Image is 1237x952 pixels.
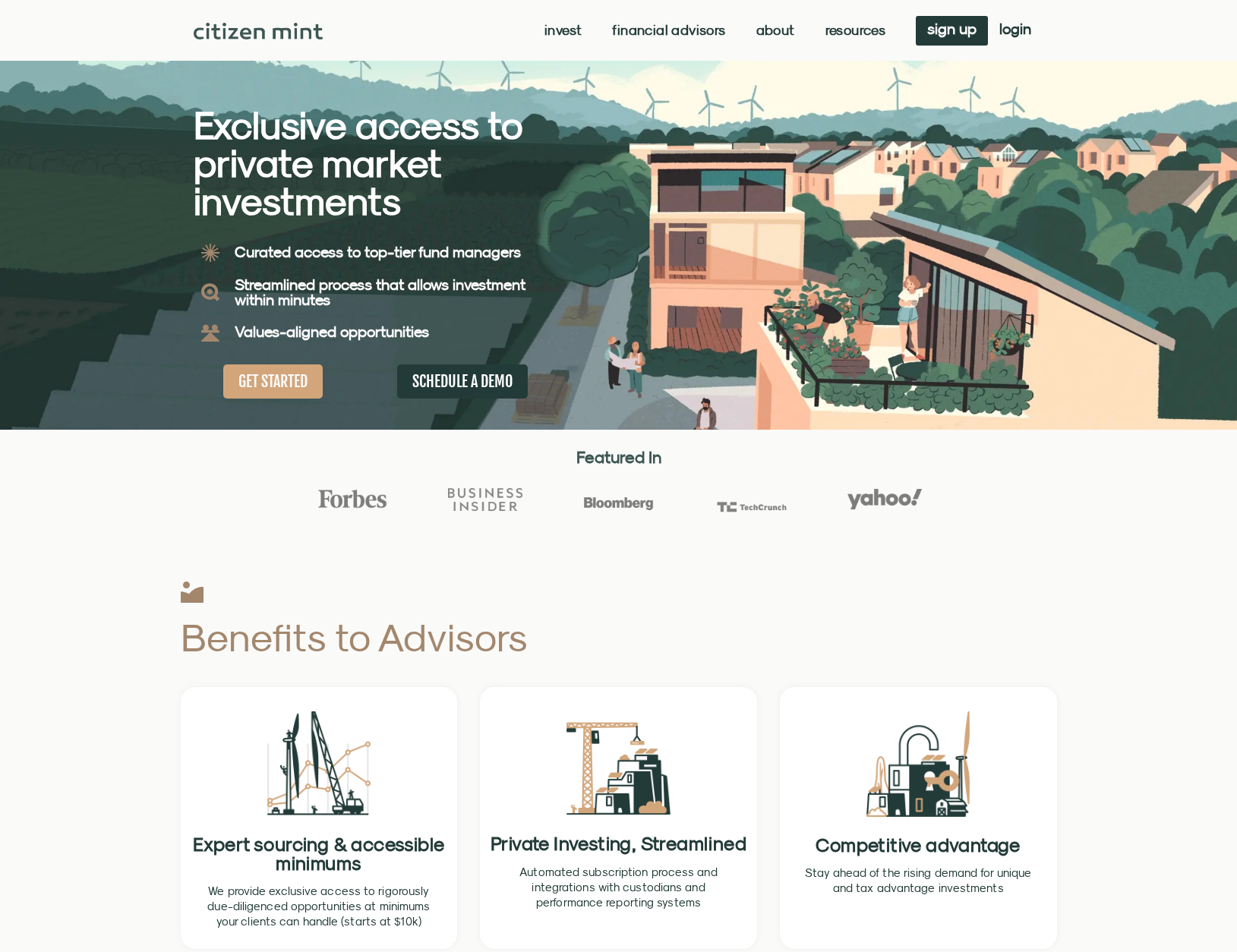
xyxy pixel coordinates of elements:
[194,23,323,39] img: Citizen Mint
[489,834,748,853] h2: Private Investing, Streamlined
[223,364,323,399] a: GET STARTED
[544,23,885,38] nav: Menu
[238,372,308,391] span: GET STARTED
[544,23,582,38] a: Invest
[194,106,566,220] h2: Exclusive access to private market investments
[205,884,434,929] p: We provide exclusive access to rigorously due-diligenced opportunities at minimums your clients c...
[519,865,717,909] span: Automated subscription process and integrations with custodians and performance reporting systems
[181,618,754,657] h2: Benefits to Advisors
[916,16,988,46] a: sign up
[576,447,661,467] strong: Featured In
[315,489,390,509] img: Forbes Logo
[756,23,795,38] a: About
[190,834,449,872] h2: Expert sourcing & accessible minimums
[789,836,1048,854] h2: Competitive advantage
[804,865,1033,896] div: Page 3
[412,372,513,391] span: SCHEDULE A DEMO
[235,243,521,260] b: Curated access to top-tier fund managers
[397,364,528,399] a: SCHEDULE A DEMO
[825,23,886,38] a: Resources
[999,24,1031,34] span: login
[927,24,977,34] span: sign up
[988,16,1043,46] a: login
[235,323,429,340] b: Values-aligned opportunities
[804,865,1033,896] p: Stay ahead of the rising demand for unique and tax advantage investments
[205,884,434,929] div: Page 3
[235,276,525,308] b: Streamlined process that allows investment within minutes
[612,23,725,38] a: Financial Advisors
